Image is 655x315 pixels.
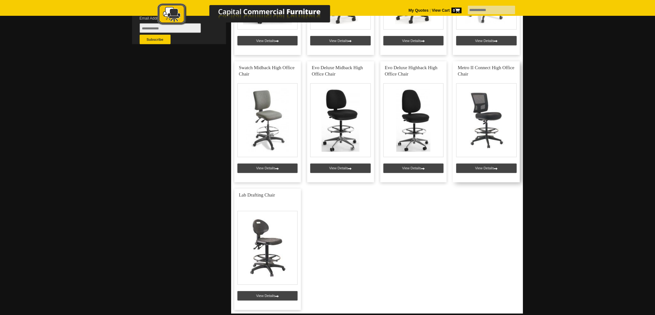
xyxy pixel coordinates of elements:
span: 0 [452,8,462,13]
span: Email Address * [140,15,210,21]
input: Email Address * [140,23,201,33]
img: Capital Commercial Furniture Logo [140,3,361,26]
strong: View Cart [432,8,462,13]
a: View Cart0 [431,8,461,13]
button: Subscribe [140,35,171,44]
a: My Quotes [409,8,429,13]
a: Capital Commercial Furniture Logo [140,3,361,28]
